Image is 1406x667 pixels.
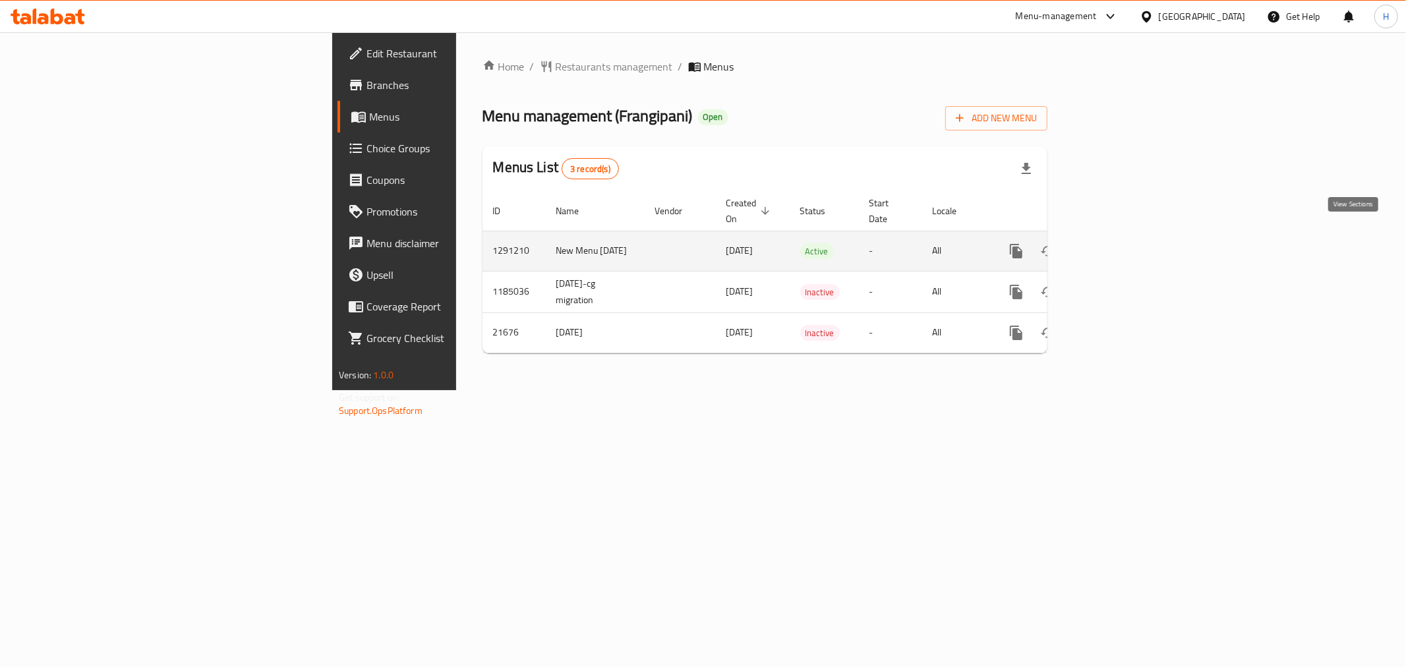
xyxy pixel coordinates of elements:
td: All [922,271,990,312]
span: Menus [704,59,734,74]
a: Coverage Report [337,291,567,322]
div: Active [800,243,834,259]
span: Name [556,203,597,219]
span: Vendor [655,203,700,219]
span: [DATE] [726,283,753,300]
div: Export file [1011,153,1042,185]
span: Active [800,244,834,259]
span: Open [698,111,728,123]
span: Coupons [366,172,556,188]
td: - [859,271,922,312]
a: Support.OpsPlatform [339,402,423,419]
span: 1.0.0 [373,366,394,384]
span: Branches [366,77,556,93]
div: Open [698,109,728,125]
td: [DATE] [546,312,645,353]
span: Menu management ( Frangipani ) [483,101,693,130]
span: Get support on: [339,389,399,406]
button: more [1001,276,1032,308]
a: Upsell [337,259,567,291]
button: Change Status [1032,317,1064,349]
table: enhanced table [483,191,1138,353]
td: - [859,231,922,271]
button: Change Status [1032,235,1064,267]
span: 3 record(s) [562,163,618,175]
span: Menu disclaimer [366,235,556,251]
th: Actions [990,191,1138,231]
a: Promotions [337,196,567,227]
span: Upsell [366,267,556,283]
li: / [678,59,683,74]
nav: breadcrumb [483,59,1047,74]
span: [DATE] [726,242,753,259]
span: Add New Menu [956,110,1037,127]
button: more [1001,317,1032,349]
div: Menu-management [1016,9,1097,24]
span: Status [800,203,843,219]
td: New Menu [DATE] [546,231,645,271]
span: Created On [726,195,774,227]
a: Coupons [337,164,567,196]
span: Start Date [869,195,906,227]
td: All [922,312,990,353]
span: Menus [369,109,556,125]
span: [DATE] [726,324,753,341]
a: Branches [337,69,567,101]
a: Edit Restaurant [337,38,567,69]
a: Grocery Checklist [337,322,567,354]
a: Restaurants management [540,59,673,74]
a: Choice Groups [337,132,567,164]
span: H [1383,9,1389,24]
span: Grocery Checklist [366,330,556,346]
span: Version: [339,366,371,384]
div: Inactive [800,284,840,300]
h2: Menus List [493,158,619,179]
div: Total records count [562,158,619,179]
div: [GEOGRAPHIC_DATA] [1159,9,1246,24]
span: Edit Restaurant [366,45,556,61]
span: Promotions [366,204,556,219]
span: Inactive [800,285,840,300]
button: more [1001,235,1032,267]
td: - [859,312,922,353]
span: ID [493,203,518,219]
span: Inactive [800,326,840,341]
span: Locale [933,203,974,219]
button: Add New Menu [945,106,1047,130]
span: Restaurants management [556,59,673,74]
a: Menus [337,101,567,132]
button: Change Status [1032,276,1064,308]
div: Inactive [800,325,840,341]
a: Menu disclaimer [337,227,567,259]
td: All [922,231,990,271]
td: [DATE]-cg migration [546,271,645,312]
span: Choice Groups [366,140,556,156]
span: Coverage Report [366,299,556,314]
